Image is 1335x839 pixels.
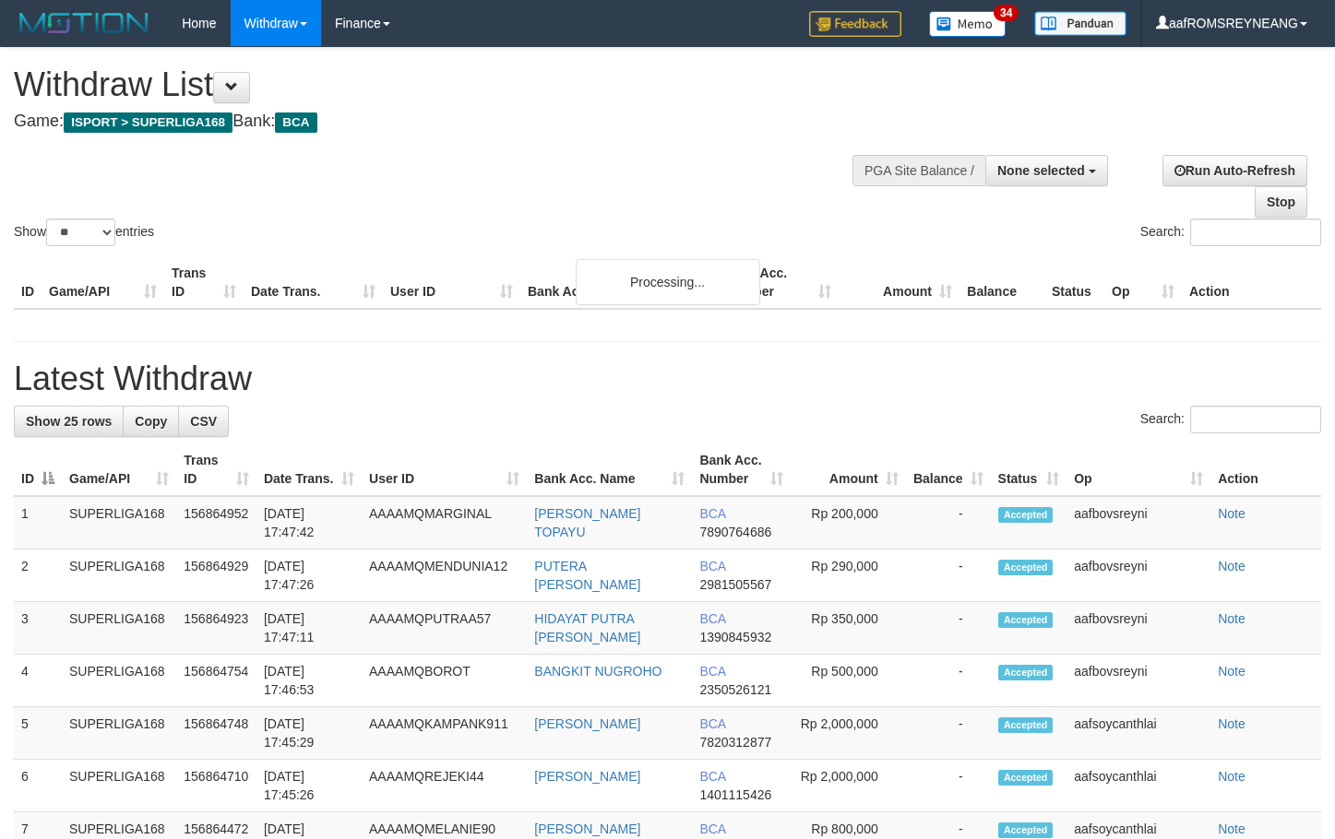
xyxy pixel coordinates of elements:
[256,602,362,655] td: [DATE] 17:47:11
[1190,219,1321,246] input: Search:
[176,707,256,760] td: 156864748
[699,787,771,802] span: Copy 1401115426 to clipboard
[839,256,960,309] th: Amount
[527,443,692,496] th: Bank Acc. Name: activate to sort column ascending
[176,496,256,549] td: 156864952
[14,496,62,549] td: 1
[906,760,991,812] td: -
[1067,496,1210,549] td: aafbovsreyni
[998,507,1054,523] span: Accepted
[1210,443,1321,496] th: Action
[1140,219,1321,246] label: Search:
[699,525,771,539] span: Copy 7890764686 to clipboard
[520,256,718,309] th: Bank Acc. Name
[244,256,383,309] th: Date Trans.
[1218,559,1246,573] a: Note
[534,716,640,731] a: [PERSON_NAME]
[176,602,256,655] td: 156864923
[960,256,1044,309] th: Balance
[362,443,527,496] th: User ID: activate to sort column ascending
[699,506,725,521] span: BCA
[14,9,154,37] img: MOTION_logo.png
[1067,707,1210,760] td: aafsoycanthlai
[362,760,527,812] td: AAAAMQREJEKI44
[692,443,790,496] th: Bank Acc. Number: activate to sort column ascending
[998,822,1054,838] span: Accepted
[14,406,124,437] a: Show 25 rows
[176,655,256,707] td: 156864754
[256,760,362,812] td: [DATE] 17:45:26
[14,655,62,707] td: 4
[791,549,906,602] td: Rp 290,000
[906,602,991,655] td: -
[791,655,906,707] td: Rp 500,000
[275,112,316,133] span: BCA
[1140,406,1321,433] label: Search:
[1218,664,1246,679] a: Note
[164,256,244,309] th: Trans ID
[991,443,1067,496] th: Status: activate to sort column ascending
[929,11,1007,37] img: Button%20Memo.svg
[362,496,527,549] td: AAAAMQMARGINAL
[998,665,1054,680] span: Accepted
[1182,256,1321,309] th: Action
[42,256,164,309] th: Game/API
[14,549,62,602] td: 2
[135,414,167,429] span: Copy
[62,760,176,812] td: SUPERLIGA168
[699,769,725,784] span: BCA
[1218,769,1246,784] a: Note
[906,443,991,496] th: Balance: activate to sort column ascending
[1218,821,1246,836] a: Note
[998,717,1054,733] span: Accepted
[26,414,112,429] span: Show 25 rows
[62,549,176,602] td: SUPERLIGA168
[256,443,362,496] th: Date Trans.: activate to sort column ascending
[534,559,640,592] a: PUTERA [PERSON_NAME]
[534,769,640,784] a: [PERSON_NAME]
[906,655,991,707] td: -
[699,577,771,592] span: Copy 2981505567 to clipboard
[256,655,362,707] td: [DATE] 17:46:53
[1255,186,1307,218] a: Stop
[985,155,1108,186] button: None selected
[791,760,906,812] td: Rp 2,000,000
[123,406,179,437] a: Copy
[1190,406,1321,433] input: Search:
[14,66,872,103] h1: Withdraw List
[791,443,906,496] th: Amount: activate to sort column ascending
[1067,760,1210,812] td: aafsoycanthlai
[906,707,991,760] td: -
[362,602,527,655] td: AAAAMQPUTRAA57
[362,707,527,760] td: AAAAMQKAMPANK911
[699,735,771,750] span: Copy 7820312877 to clipboard
[906,496,991,549] td: -
[62,496,176,549] td: SUPERLIGA168
[699,630,771,644] span: Copy 1390845932 to clipboard
[998,612,1054,628] span: Accepted
[1067,443,1210,496] th: Op: activate to sort column ascending
[14,112,872,131] h4: Game: Bank:
[1218,716,1246,731] a: Note
[1067,602,1210,655] td: aafbovsreyni
[534,611,640,644] a: HIDAYAT PUTRA [PERSON_NAME]
[14,219,154,246] label: Show entries
[14,360,1321,397] h1: Latest Withdraw
[178,406,229,437] a: CSV
[699,611,725,626] span: BCA
[1162,155,1307,186] a: Run Auto-Refresh
[1218,611,1246,626] a: Note
[176,443,256,496] th: Trans ID: activate to sort column ascending
[1067,655,1210,707] td: aafbovsreyni
[534,664,662,679] a: BANGKIT NUGROHO
[14,707,62,760] td: 5
[997,163,1085,178] span: None selected
[256,549,362,602] td: [DATE] 17:47:26
[699,559,725,573] span: BCA
[1218,506,1246,521] a: Note
[14,602,62,655] td: 3
[14,760,62,812] td: 6
[718,256,839,309] th: Bank Acc. Number
[1067,549,1210,602] td: aafbovsreyni
[809,11,901,37] img: Feedback.jpg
